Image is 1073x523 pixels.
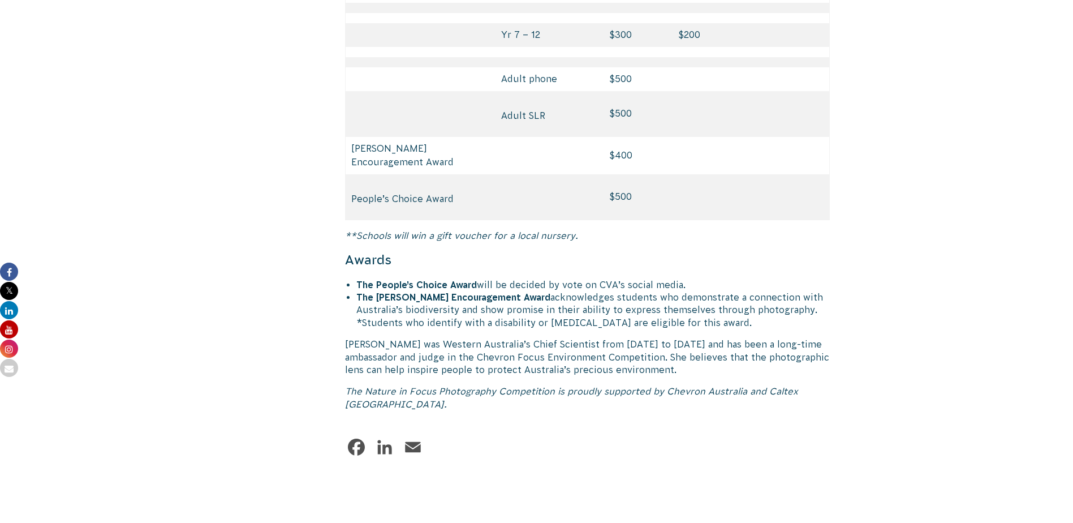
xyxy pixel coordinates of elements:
[351,192,490,205] p: People’s Choice Award
[604,67,673,91] td: $500
[356,292,550,302] strong: The [PERSON_NAME] Encouragement Award
[495,67,604,91] td: Adult phone
[356,291,830,329] li: acknowledges students who demonstrate a connection with Australia’s biodiversity and show promise...
[604,137,673,174] td: $400
[345,338,830,376] p: [PERSON_NAME] was Western Australia’s Chief Scientist from [DATE] to [DATE] and has been a long-t...
[345,386,798,409] em: The Nature in Focus Photography Competition is proudly supported by Chevron Australia and Caltex ...
[345,230,578,241] em: **Schools will win a gift voucher for a local nursery.
[345,137,495,174] td: [PERSON_NAME] Encouragement Award
[604,23,673,47] td: $300
[373,436,396,458] a: LinkedIn
[402,436,424,458] a: Email
[345,251,830,269] h4: Awards
[604,91,673,136] td: $500
[495,23,604,47] td: Yr 7 – 12
[356,278,830,291] li: will be decided by vote on CVA’s social media.
[673,23,830,47] td: $200
[345,436,368,458] a: Facebook
[501,109,598,122] p: Adult SLR
[604,174,673,220] td: $500
[356,280,477,290] strong: The People’s Choice Award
